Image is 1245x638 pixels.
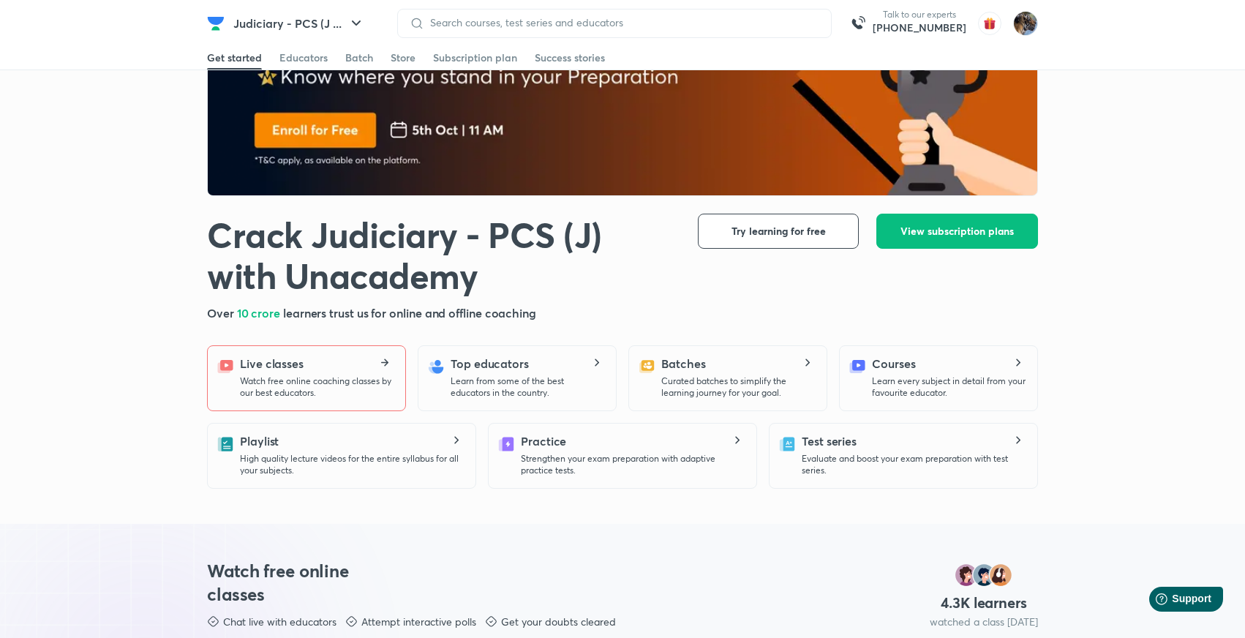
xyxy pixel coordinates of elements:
p: watched a class [DATE] [930,615,1038,629]
p: Get your doubts cleared [501,615,616,629]
p: Chat live with educators [223,615,336,629]
span: View subscription plans [900,224,1014,239]
img: Chayan Mehta [1013,11,1038,36]
h5: Practice [521,432,566,450]
button: View subscription plans [876,214,1038,249]
a: Educators [279,46,328,70]
h5: Playlist [240,432,279,450]
h5: Test series [802,432,857,450]
p: Learn every subject in detail from your favourite educator. [872,375,1026,399]
a: Batch [345,46,373,70]
h5: Top educators [451,355,529,372]
button: Try learning for free [698,214,859,249]
p: Talk to our experts [873,9,966,20]
img: call-us [843,9,873,38]
p: Watch free online coaching classes by our best educators. [240,375,394,399]
span: Try learning for free [731,224,826,239]
img: Company Logo [207,15,225,32]
span: 10 crore [237,305,283,320]
h1: Crack Judiciary - PCS (J) with Unacademy [207,214,674,296]
a: [PHONE_NUMBER] [873,20,966,35]
img: avatar [978,12,1001,35]
iframe: Help widget launcher [1115,581,1229,622]
h4: 4.3 K learners [941,593,1027,612]
a: Store [391,46,415,70]
button: Judiciary - PCS (J ... [225,9,374,38]
h5: Batches [661,355,705,372]
a: Subscription plan [433,46,517,70]
span: Over [207,305,237,320]
p: Strengthen your exam preparation with adaptive practice tests. [521,453,745,476]
p: High quality lecture videos for the entire syllabus for all your subjects. [240,453,464,476]
span: learners trust us for online and offline coaching [283,305,536,320]
input: Search courses, test series and educators [424,17,819,29]
div: Subscription plan [433,50,517,65]
div: Get started [207,50,262,65]
p: Curated batches to simplify the learning journey for your goal. [661,375,815,399]
h5: Courses [872,355,915,372]
p: Evaluate and boost your exam preparation with test series. [802,453,1026,476]
div: Educators [279,50,328,65]
p: Attempt interactive polls [361,615,476,629]
div: Batch [345,50,373,65]
a: Success stories [535,46,605,70]
h5: Live classes [240,355,304,372]
div: Success stories [535,50,605,65]
a: Get started [207,46,262,70]
div: Store [391,50,415,65]
p: Learn from some of the best educators in the country. [451,375,604,399]
h3: Watch free online classes [207,559,377,606]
